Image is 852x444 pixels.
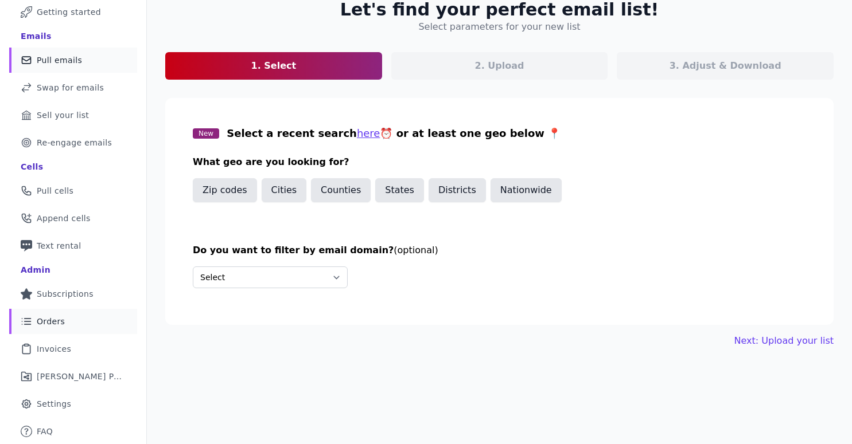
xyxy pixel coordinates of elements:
span: Select a recent search ⏰ or at least one geo below 📍 [227,127,561,139]
h3: What geo are you looking for? [193,155,806,169]
p: 2. Upload [475,59,524,73]
a: Pull cells [9,178,137,203]
div: Emails [21,30,52,42]
span: Text rental [37,240,81,252]
a: Swap for emails [9,75,137,100]
span: New [193,128,219,139]
span: Pull emails [37,54,82,66]
span: FAQ [37,426,53,437]
span: Invoices [37,343,71,355]
button: Counties [311,178,371,202]
button: Nationwide [491,178,562,202]
button: Cities [262,178,307,202]
div: Admin [21,264,50,276]
span: Sell your list [37,109,89,121]
span: Do you want to filter by email domain? [193,245,394,256]
a: Settings [9,391,137,417]
span: [PERSON_NAME] Performance [37,371,123,382]
div: Cells [21,161,43,172]
button: States [375,178,424,202]
span: Getting started [37,6,101,18]
button: here [357,125,380,142]
span: Settings [37,398,71,410]
a: Append cells [9,206,137,231]
a: Invoices [9,336,137,362]
span: Orders [37,316,65,327]
a: Re-engage emails [9,130,137,155]
a: 1. Select [165,52,382,80]
p: 3. Adjust & Download [670,59,781,73]
button: Next: Upload your list [734,334,834,348]
span: Pull cells [37,185,73,197]
button: Zip codes [193,178,257,202]
span: (optional) [394,245,438,256]
a: Pull emails [9,48,137,73]
a: FAQ [9,419,137,444]
a: Sell your list [9,103,137,128]
span: Append cells [37,213,91,224]
h4: Select parameters for your new list [418,20,580,34]
a: Subscriptions [9,281,137,307]
p: 1. Select [251,59,297,73]
button: Districts [429,178,486,202]
a: Orders [9,309,137,334]
span: Re-engage emails [37,137,112,148]
span: Subscriptions [37,288,94,300]
a: [PERSON_NAME] Performance [9,364,137,389]
a: Text rental [9,233,137,258]
span: Swap for emails [37,82,104,93]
